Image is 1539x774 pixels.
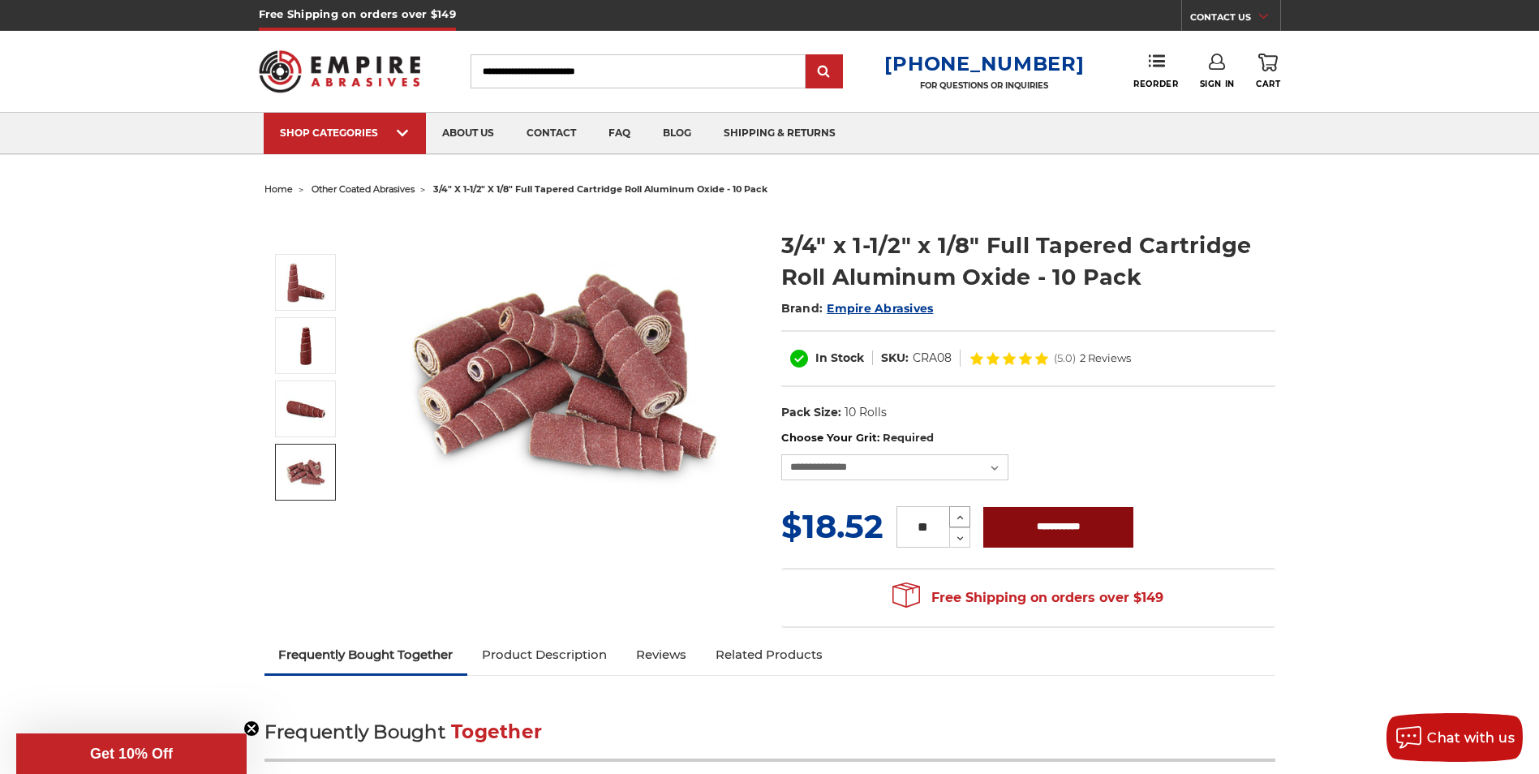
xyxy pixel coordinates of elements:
button: Chat with us [1386,713,1523,762]
span: Chat with us [1427,730,1515,746]
span: 3/4" x 1-1/2" x 1/8" full tapered cartridge roll aluminum oxide - 10 pack [433,183,767,195]
a: Empire Abrasives [827,301,933,316]
a: Related Products [701,637,837,673]
a: home [264,183,293,195]
span: Frequently Bought [264,720,445,743]
span: Together [451,720,542,743]
input: Submit [808,56,840,88]
img: Cartridge Roll 3/4" x 1-1/2" x 1/8" Tapered A/O [286,452,326,492]
dt: Pack Size: [781,404,841,421]
p: FOR QUESTIONS OR INQUIRIES [884,80,1084,91]
img: Cartridge Roll 3/4" x 1-1/2" x 1/8" Tapered [403,213,728,537]
a: CONTACT US [1190,8,1280,31]
span: In Stock [815,350,864,365]
div: SHOP CATEGORIES [280,127,410,139]
span: Cart [1256,79,1280,89]
a: [PHONE_NUMBER] [884,52,1084,75]
a: shipping & returns [707,113,852,154]
a: contact [510,113,592,154]
a: Cart [1256,54,1280,89]
label: Choose Your Grit: [781,430,1275,446]
a: Product Description [467,637,621,673]
button: Close teaser [243,720,260,737]
a: blog [647,113,707,154]
img: Empire Abrasives [259,40,421,103]
span: $18.52 [781,506,883,546]
span: Get 10% Off [90,746,173,762]
a: Reviews [621,637,701,673]
span: Free Shipping on orders over $149 [892,582,1163,614]
a: other coated abrasives [312,183,415,195]
img: Tapered Cartridge Roll 3/4" x 1-1/2" x 1/8" [286,325,326,366]
span: 2 Reviews [1080,353,1131,363]
dt: SKU: [881,350,909,367]
span: Sign In [1200,79,1235,89]
span: (5.0) [1054,353,1076,363]
img: Cartridge Roll 3/4" x 1-1/2" x 1/8" Tapered [286,262,326,303]
a: Frequently Bought Together [264,637,468,673]
small: Required [883,431,934,444]
span: Reorder [1133,79,1178,89]
span: Brand: [781,301,823,316]
h1: 3/4" x 1-1/2" x 1/8" Full Tapered Cartridge Roll Aluminum Oxide - 10 Pack [781,230,1275,293]
a: faq [592,113,647,154]
dd: CRA08 [913,350,952,367]
a: Reorder [1133,54,1178,88]
div: Get 10% OffClose teaser [16,733,247,774]
dd: 10 Rolls [845,404,887,421]
a: about us [426,113,510,154]
img: Cartridge Roll 3/4" x 1-1/2" x 1/8" Tapered Aluminum Oxide [286,389,326,429]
